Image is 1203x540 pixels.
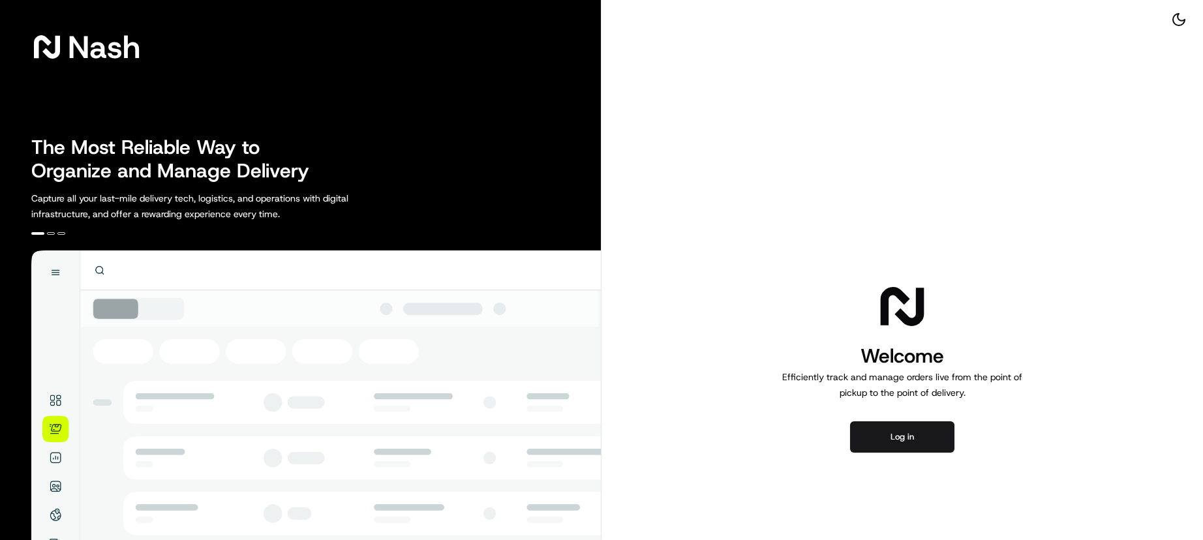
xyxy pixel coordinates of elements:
h1: Welcome [777,343,1028,369]
p: Capture all your last-mile delivery tech, logistics, and operations with digital infrastructure, ... [31,190,407,222]
span: Nash [68,34,140,60]
h2: The Most Reliable Way to Organize and Manage Delivery [31,136,324,183]
p: Efficiently track and manage orders live from the point of pickup to the point of delivery. [777,369,1028,400]
button: Log in [850,421,954,453]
